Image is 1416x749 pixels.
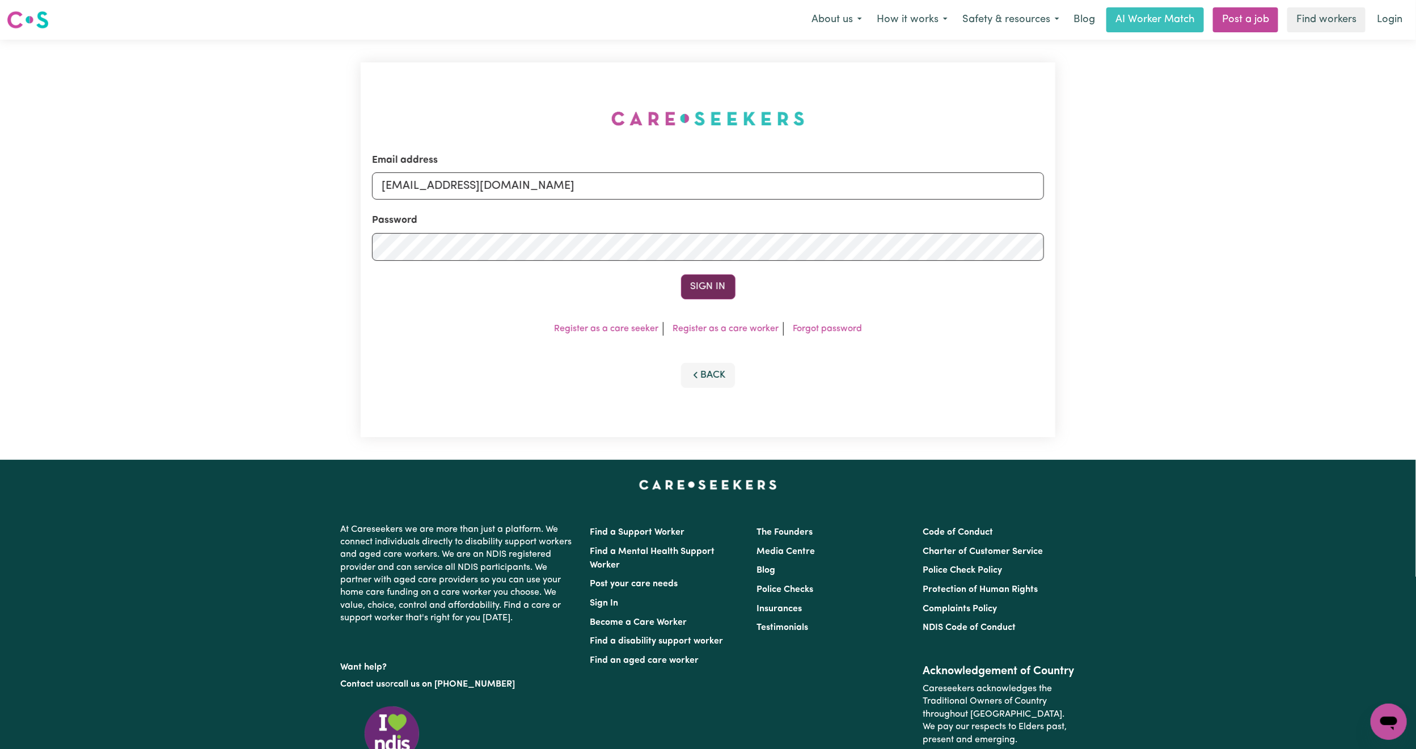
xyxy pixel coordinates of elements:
a: Find a Support Worker [590,528,685,537]
a: Police Checks [756,585,813,594]
a: Careseekers home page [639,480,777,489]
a: Code of Conduct [923,528,993,537]
a: Complaints Policy [923,604,997,613]
a: Login [1370,7,1409,32]
a: Careseekers logo [7,7,49,33]
a: Blog [1067,7,1102,32]
button: Sign In [681,274,736,299]
a: Post your care needs [590,579,678,589]
a: Become a Care Worker [590,618,687,627]
button: Back [681,363,736,388]
a: Contact us [341,680,386,689]
p: Want help? [341,657,577,674]
a: Find a Mental Health Support Worker [590,547,715,570]
img: Careseekers logo [7,10,49,30]
a: Post a job [1213,7,1278,32]
a: Insurances [756,604,802,613]
button: About us [804,8,869,32]
a: NDIS Code of Conduct [923,623,1016,632]
a: call us on [PHONE_NUMBER] [394,680,515,689]
h2: Acknowledgement of Country [923,665,1075,678]
label: Email address [372,153,438,168]
a: Police Check Policy [923,566,1002,575]
a: Find an aged care worker [590,656,699,665]
a: AI Worker Match [1106,7,1204,32]
label: Password [372,213,417,228]
a: Charter of Customer Service [923,547,1043,556]
input: Email address [372,172,1044,200]
button: How it works [869,8,955,32]
p: or [341,674,577,695]
button: Safety & resources [955,8,1067,32]
p: At Careseekers we are more than just a platform. We connect individuals directly to disability su... [341,519,577,629]
a: Testimonials [756,623,808,632]
iframe: Button to launch messaging window, conversation in progress [1371,704,1407,740]
a: The Founders [756,528,813,537]
a: Find workers [1287,7,1366,32]
a: Sign In [590,599,619,608]
a: Register as a care worker [673,324,779,333]
a: Find a disability support worker [590,637,724,646]
a: Blog [756,566,775,575]
a: Register as a care seeker [554,324,658,333]
a: Media Centre [756,547,815,556]
a: Protection of Human Rights [923,585,1038,594]
a: Forgot password [793,324,862,333]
